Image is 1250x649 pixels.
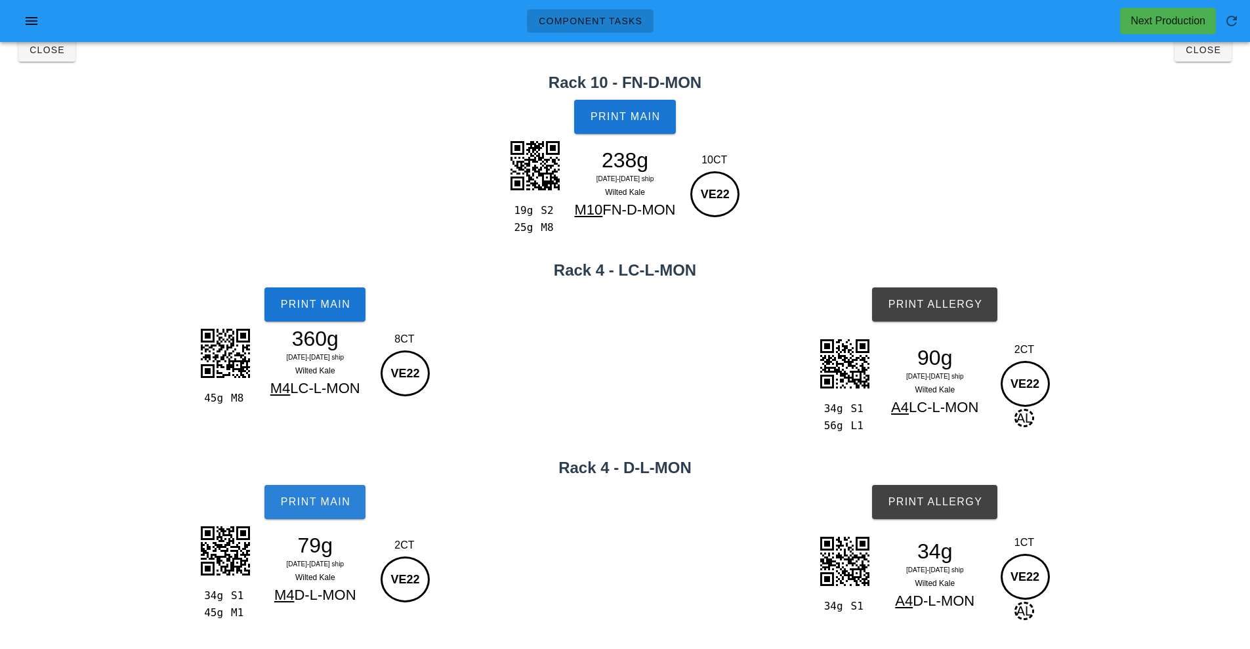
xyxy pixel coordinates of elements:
[527,9,654,33] a: Component Tasks
[997,535,1052,551] div: 1CT
[377,331,432,347] div: 8CT
[381,556,430,602] div: VE22
[906,373,963,380] span: [DATE]-[DATE] ship
[812,528,877,594] img: xfzUyf1Ti0PkF8IhExitmSRIcMGiy1rxIctMyRACLqDzdUlK0A2A0KAk2nHjrRXX8EQmbcsWQFC0C0sWQEyBEQuo38sklwoWh...
[568,186,682,199] div: Wilted Kale
[226,604,253,621] div: M1
[1175,38,1232,62] button: Close
[270,380,291,396] span: M4
[226,390,253,407] div: M8
[906,566,963,574] span: [DATE]-[DATE] ship
[264,287,365,322] button: Print Main
[887,496,982,508] span: Print Allergy
[1014,602,1034,620] span: AL
[535,202,562,219] div: S2
[878,348,992,367] div: 90g
[287,560,344,568] span: [DATE]-[DATE] ship
[280,496,350,508] span: Print Main
[192,518,258,583] img: 3CBiuziGdSc5FsGoPdbIJiSFujcgaIVPtnBAC5CgdQso8MW0EbklWe9csUCIQQoYVRwgJIcMQGJZOOiSEDENgWDrpkBAyDIFh...
[846,598,873,615] div: S1
[687,152,741,168] div: 10CT
[574,100,675,134] button: Print Main
[1131,13,1205,29] div: Next Production
[895,593,913,609] span: A4
[1001,554,1050,600] div: VE22
[226,587,253,604] div: S1
[602,201,675,218] span: FN-D-MON
[590,111,661,123] span: Print Main
[502,133,568,198] img: DiIdlEosWkvlYEheSO6IMnnIsyZEnGcIqJm54q0JUcHLWIHq08RSyPkTxZB56eldlgl5REC9gSid1E3IAEKqSHCeP8jc6bIMZ...
[535,219,562,236] div: M8
[18,38,75,62] button: Close
[199,604,226,621] div: 45g
[8,456,1242,480] h2: Rack 4 - D-L-MON
[818,598,845,615] div: 34g
[846,400,873,417] div: S1
[258,364,372,377] div: Wilted Kale
[8,71,1242,94] h2: Rack 10 - FN-D-MON
[818,400,845,417] div: 34g
[568,150,682,170] div: 238g
[274,587,295,603] span: M4
[872,287,997,322] button: Print Allergy
[872,485,997,519] button: Print Allergy
[509,202,535,219] div: 19g
[280,299,350,310] span: Print Main
[878,541,992,561] div: 34g
[846,417,873,434] div: L1
[381,350,430,396] div: VE22
[509,219,535,236] div: 25g
[1185,45,1221,55] span: Close
[878,577,992,590] div: Wilted Kale
[258,329,372,348] div: 360g
[290,380,360,396] span: LC-L-MON
[1001,361,1050,407] div: VE22
[878,383,992,396] div: Wilted Kale
[997,342,1052,358] div: 2CT
[887,299,982,310] span: Print Allergy
[377,537,432,553] div: 2CT
[812,331,877,396] img: NHAJTCplzlacIAiGEoLTRJoRsBJu4CiEEpY02IWQj2MRVCCEobbQJIRvBJq5CCEFpo00I2Qg2cRVCCEobbULIRrCJqz8bKlM+...
[1014,409,1034,427] span: AL
[8,259,1242,282] h2: Rack 4 - LC-L-MON
[264,485,365,519] button: Print Main
[575,201,603,218] span: M10
[192,320,258,386] img: TAkmxCbALlUCpDhL8m2FHXi8bFZU2ApQta2yqeIAgFCVNpoEyAbxSZbBQhRaaNNgGwUm2wVIESljTYBslFsslWAEJU22gTIRr...
[690,171,740,217] div: VE22
[287,354,344,361] span: [DATE]-[DATE] ship
[818,417,845,434] div: 56g
[538,16,642,26] span: Component Tasks
[294,587,356,603] span: D-L-MON
[258,571,372,584] div: Wilted Kale
[29,45,65,55] span: Close
[199,390,226,407] div: 45g
[891,399,909,415] span: A4
[913,593,974,609] span: D-L-MON
[909,399,978,415] span: LC-L-MON
[258,535,372,555] div: 79g
[199,587,226,604] div: 34g
[596,175,654,182] span: [DATE]-[DATE] ship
